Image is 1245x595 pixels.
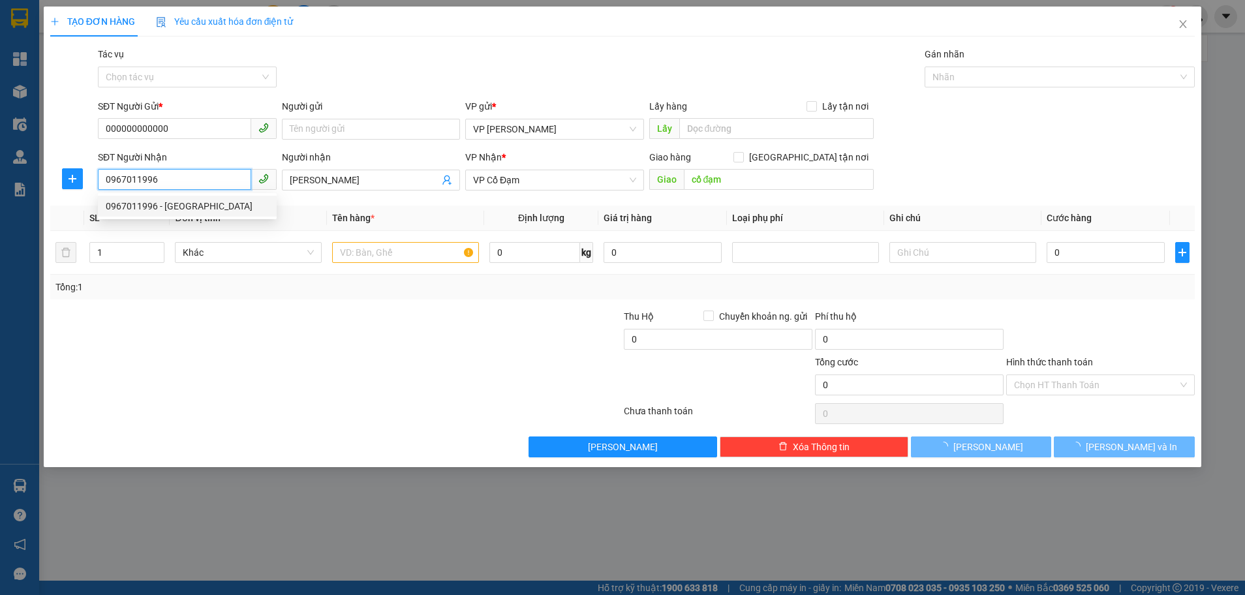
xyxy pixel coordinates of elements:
li: Hotline: 1900252555 [122,48,546,65]
span: TẠO ĐƠN HÀNG [50,16,135,27]
span: plus [50,17,59,26]
span: Xóa Thông tin [793,440,850,454]
div: Người nhận [282,150,461,164]
input: Dọc đường [684,169,874,190]
span: Tên hàng [332,213,375,223]
label: Hình thức thanh toán [1006,357,1093,367]
button: [PERSON_NAME] [911,436,1052,457]
span: Thu Hộ [624,311,654,322]
span: [PERSON_NAME] [588,440,658,454]
div: Tổng: 1 [55,280,481,294]
input: 0 [604,242,722,263]
input: VD: Bàn, Ghế [332,242,479,263]
span: [GEOGRAPHIC_DATA] tận nơi [744,150,874,164]
label: Tác vụ [98,49,124,59]
span: Khác [183,243,314,262]
span: Lấy [649,118,679,139]
img: logo.jpg [16,16,82,82]
span: Lấy hàng [649,101,687,112]
span: VP Hoàng Liệt [473,119,636,139]
img: icon [156,17,166,27]
span: Chuyển khoản ng. gửi [714,309,812,324]
button: delete [55,242,76,263]
label: Gán nhãn [925,49,964,59]
b: GỬI : VP [PERSON_NAME] [16,95,228,116]
div: Phí thu hộ [815,309,1004,329]
span: delete [778,442,788,452]
th: Ghi chú [884,206,1041,231]
span: loading [939,442,953,451]
span: VP Cổ Đạm [473,170,636,190]
div: SĐT Người Gửi [98,99,277,114]
li: Cổ Đạm, xã [GEOGRAPHIC_DATA], [GEOGRAPHIC_DATA] [122,32,546,48]
span: Cước hàng [1047,213,1092,223]
button: deleteXóa Thông tin [720,436,908,457]
span: Giao hàng [649,152,691,162]
div: SĐT Người Nhận [98,150,277,164]
input: Dọc đường [679,118,874,139]
span: SL [89,213,100,223]
span: Định lượng [518,213,564,223]
span: VP Nhận [465,152,502,162]
div: Chưa thanh toán [622,404,814,427]
div: 0967011996 - [GEOGRAPHIC_DATA] [106,199,269,213]
button: [PERSON_NAME] [529,436,717,457]
span: loading [1071,442,1086,451]
button: plus [62,168,83,189]
span: kg [580,242,593,263]
span: phone [258,174,269,184]
span: phone [258,123,269,133]
button: plus [1175,242,1190,263]
button: Close [1165,7,1201,43]
div: Người gửi [282,99,461,114]
span: Yêu cầu xuất hóa đơn điện tử [156,16,294,27]
span: [PERSON_NAME] và In [1086,440,1177,454]
th: Loại phụ phí [727,206,884,231]
span: Lấy tận nơi [817,99,874,114]
input: Ghi Chú [889,242,1036,263]
span: user-add [442,175,452,185]
span: close [1178,19,1188,29]
span: Tổng cước [815,357,858,367]
div: VP gửi [465,99,644,114]
span: plus [1176,247,1189,258]
span: [PERSON_NAME] [953,440,1023,454]
span: plus [63,174,82,184]
button: [PERSON_NAME] và In [1054,436,1195,457]
div: 0967011996 - đức minh [98,196,277,217]
span: Giá trị hàng [604,213,652,223]
span: Giao [649,169,684,190]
